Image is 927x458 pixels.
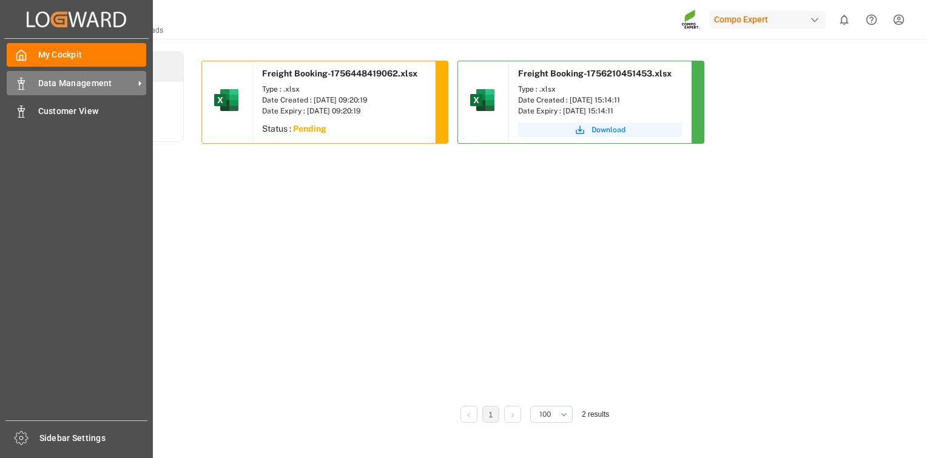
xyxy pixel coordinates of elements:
li: Previous Page [460,406,477,423]
div: Type : .xlsx [518,84,682,95]
span: Sidebar Settings [39,432,148,445]
div: Date Created : [DATE] 09:20:19 [262,95,426,106]
div: Date Expiry : [DATE] 09:20:19 [262,106,426,116]
li: 1 [482,406,499,423]
a: My Cockpit [7,43,146,67]
button: open menu [530,406,573,423]
span: My Cockpit [38,49,147,61]
span: Download [592,124,625,135]
div: Status : [253,120,435,141]
img: microsoft-excel-2019--v1.png [468,86,497,115]
span: Freight Booking-1756210451453.xlsx [518,69,672,78]
li: Next Page [504,406,521,423]
div: Compo Expert [709,11,826,29]
a: Customer View [7,99,146,123]
span: Data Management [38,77,134,90]
span: 2 results [582,410,609,419]
span: Customer View [38,105,147,118]
button: Download [518,123,682,137]
div: Type : .xlsx [262,84,426,95]
a: 1 [489,411,493,419]
div: Date Expiry : [DATE] 15:14:11 [518,106,682,116]
sapn: Pending [293,124,326,133]
img: microsoft-excel-2019--v1.png [212,86,241,115]
span: Freight Booking-1756448419062.xlsx [262,69,417,78]
img: Screenshot%202023-09-29%20at%2010.02.21.png_1712312052.png [681,9,701,30]
button: show 0 new notifications [831,6,858,33]
div: Date Created : [DATE] 15:14:11 [518,95,682,106]
button: Help Center [858,6,885,33]
span: 100 [539,409,551,420]
button: Compo Expert [709,8,831,31]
